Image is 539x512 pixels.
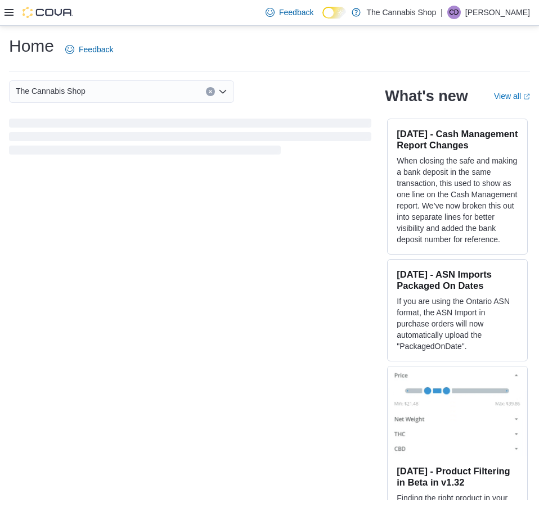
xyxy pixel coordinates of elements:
[23,7,73,18] img: Cova
[441,6,443,19] p: |
[385,87,468,105] h2: What's new
[218,87,227,96] button: Open list of options
[279,7,313,18] span: Feedback
[465,6,530,19] p: [PERSON_NAME]
[322,7,346,19] input: Dark Mode
[397,269,518,291] h3: [DATE] - ASN Imports Packaged On Dates
[397,155,518,245] p: When closing the safe and making a bank deposit in the same transaction, this used to show as one...
[9,121,371,157] span: Loading
[397,465,518,488] h3: [DATE] - Product Filtering in Beta in v1.32
[366,6,436,19] p: The Cannabis Shop
[447,6,461,19] div: Crystal Davis
[61,38,118,61] a: Feedback
[397,128,518,151] h3: [DATE] - Cash Management Report Changes
[206,87,215,96] button: Clear input
[16,84,86,98] span: The Cannabis Shop
[79,44,113,55] span: Feedback
[523,93,530,100] svg: External link
[9,35,54,57] h1: Home
[397,296,518,352] p: If you are using the Ontario ASN format, the ASN Import in purchase orders will now automatically...
[494,92,530,101] a: View allExternal link
[449,6,459,19] span: CD
[261,1,318,24] a: Feedback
